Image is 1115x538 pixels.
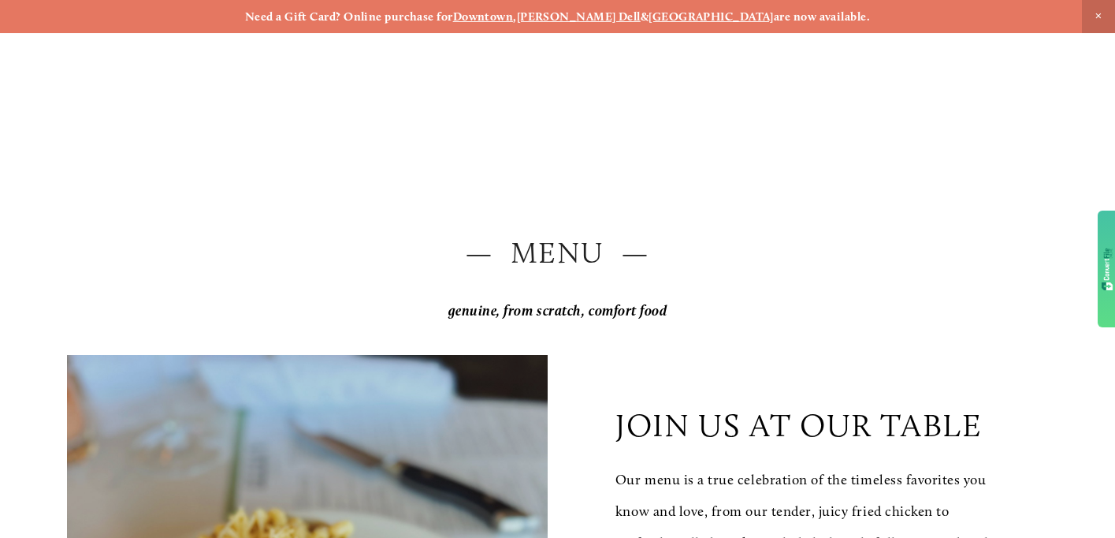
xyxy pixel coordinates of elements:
[67,232,1048,274] h2: — Menu —
[517,9,641,24] a: [PERSON_NAME] Dell
[641,9,649,24] strong: &
[1102,248,1113,291] img: gdzwAHDJa65OwAAAABJRU5ErkJggg==
[453,9,514,24] a: Downtown
[774,9,870,24] strong: are now available.
[649,9,774,24] a: [GEOGRAPHIC_DATA]
[615,406,983,444] p: join us at our table
[448,302,667,319] em: genuine, from scratch, comfort food
[513,9,516,24] strong: ,
[245,9,453,24] strong: Need a Gift Card? Online purchase for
